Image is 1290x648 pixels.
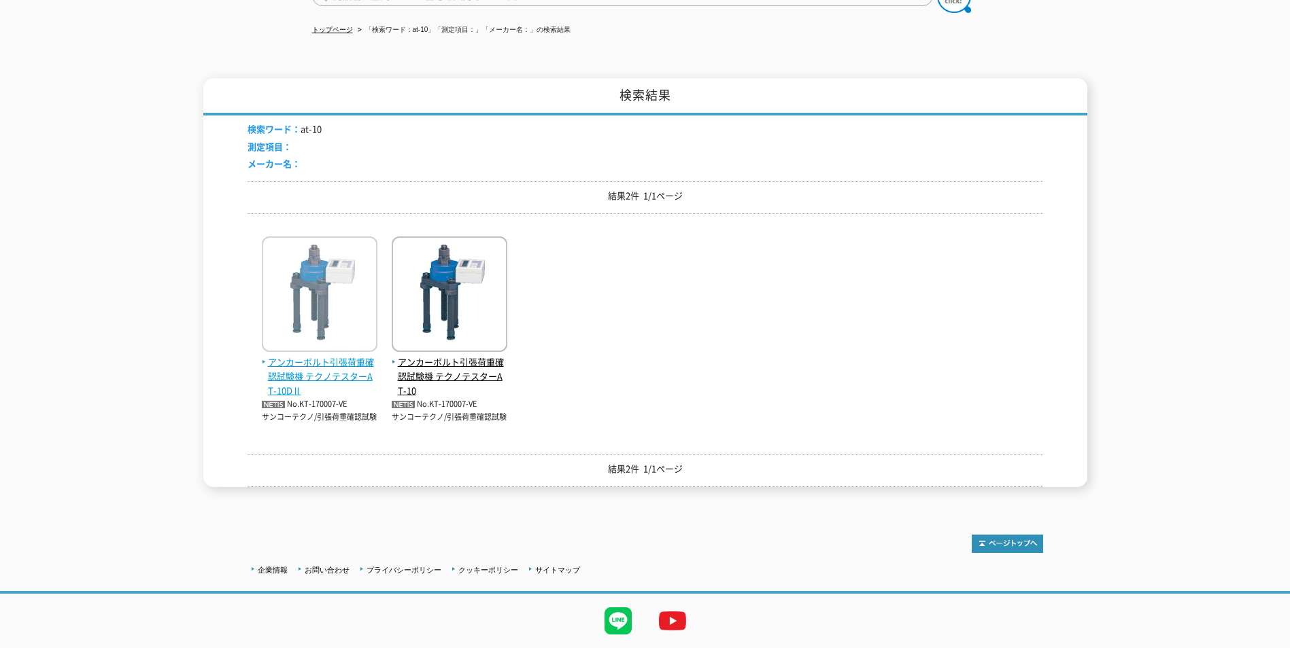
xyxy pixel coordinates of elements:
[312,26,353,33] a: トップページ
[535,566,580,574] a: サイトマップ
[367,566,441,574] a: プライバシーポリシー
[203,78,1087,115] h1: 検索結果
[262,355,377,397] span: アンカーボルト引張荷重確認試験機 テクノテスターAT-10DⅡ
[972,535,1043,553] img: トップページへ
[262,236,377,355] img: テクノテスターAT-10DⅡ
[392,397,507,412] p: No.KT-170007-VE
[248,140,292,153] span: 測定項目：
[258,566,288,574] a: 企業情報
[645,594,700,648] img: YouTube
[248,462,1043,476] p: 結果2件 1/1ページ
[458,566,518,574] a: クッキーポリシー
[262,397,377,412] p: No.KT-170007-VE
[392,355,507,397] span: アンカーボルト引張荷重確認試験機 テクノテスターAT-10
[248,122,322,137] li: at-10
[248,122,301,135] span: 検索ワード：
[248,189,1043,203] p: 結果2件 1/1ページ
[591,594,645,648] img: LINE
[392,341,507,397] a: アンカーボルト引張荷重確認試験機 テクノテスターAT-10
[262,341,377,397] a: アンカーボルト引張荷重確認試験機 テクノテスターAT-10DⅡ
[262,412,377,423] p: サンコーテクノ/引張荷重確認試験
[392,412,507,423] p: サンコーテクノ/引張荷重確認試験
[305,566,350,574] a: お問い合わせ
[355,23,571,37] li: 「検索ワード：at-10」「測定項目：」「メーカー名：」の検索結果
[248,157,301,170] span: メーカー名：
[392,236,507,355] img: テクノテスターAT-10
